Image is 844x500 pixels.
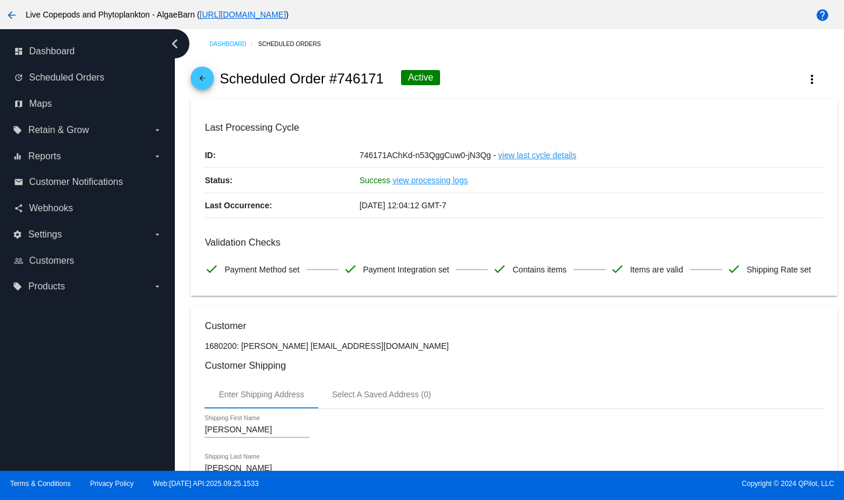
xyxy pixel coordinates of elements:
span: Products [28,281,65,292]
div: Active [401,70,441,85]
input: Shipping First Name [205,425,310,435]
a: Web:[DATE] API:2025.09.25.1533 [153,480,259,488]
a: [URL][DOMAIN_NAME] [200,10,286,19]
a: Privacy Policy [90,480,134,488]
span: Maps [29,99,52,109]
span: Dashboard [29,46,75,57]
i: arrow_drop_down [153,282,162,291]
p: 1680200: [PERSON_NAME] [EMAIL_ADDRESS][DOMAIN_NAME] [205,341,823,351]
p: Last Occurrence: [205,193,359,218]
i: arrow_drop_down [153,152,162,161]
mat-icon: check [205,262,219,276]
i: map [14,99,23,109]
input: Shipping Last Name [205,464,310,473]
i: equalizer [13,152,22,161]
mat-icon: arrow_back [5,8,19,22]
i: update [14,73,23,82]
i: chevron_left [166,34,184,53]
i: arrow_drop_down [153,125,162,135]
span: Settings [28,229,62,240]
i: dashboard [14,47,23,56]
a: Dashboard [209,35,258,53]
i: email [14,177,23,187]
i: local_offer [13,125,22,135]
mat-icon: check [493,262,507,276]
a: Scheduled Orders [258,35,331,53]
i: people_outline [14,256,23,265]
i: share [14,204,23,213]
i: settings [13,230,22,239]
mat-icon: check [610,262,624,276]
h2: Scheduled Order #746171 [220,71,384,87]
div: Select A Saved Address (0) [332,390,431,399]
mat-icon: check [727,262,741,276]
h3: Customer [205,320,823,331]
a: email Customer Notifications [14,173,162,191]
a: view last cycle details [498,143,576,167]
span: Success [360,176,391,185]
span: Payment Method set [224,257,299,282]
a: view processing logs [393,168,468,193]
p: ID: [205,143,359,167]
span: Shipping Rate set [747,257,811,282]
a: update Scheduled Orders [14,68,162,87]
span: Customers [29,256,74,266]
mat-icon: help [815,8,829,22]
span: Items are valid [630,257,683,282]
a: share Webhooks [14,199,162,218]
span: Payment Integration set [363,257,449,282]
span: Customer Notifications [29,177,123,187]
mat-icon: arrow_back [195,74,209,88]
i: local_offer [13,282,22,291]
span: [DATE] 12:04:12 GMT-7 [360,201,446,210]
h3: Validation Checks [205,237,823,248]
span: 746171AChKd-n53QggCuw0-jN3Qg - [360,151,496,160]
h3: Last Processing Cycle [205,122,823,133]
span: Copyright © 2024 QPilot, LLC [432,480,834,488]
a: people_outline Customers [14,251,162,270]
mat-icon: check [343,262,357,276]
p: Status: [205,168,359,193]
span: Retain & Grow [28,125,89,135]
div: Enter Shipping Address [219,390,304,399]
span: Webhooks [29,203,73,214]
a: map Maps [14,95,162,113]
span: Scheduled Orders [29,72,104,83]
a: dashboard Dashboard [14,42,162,61]
span: Contains items [512,257,567,282]
span: Reports [28,151,61,162]
mat-icon: more_vert [805,72,819,86]
span: Live Copepods and Phytoplankton - AlgaeBarn ( ) [26,10,289,19]
i: arrow_drop_down [153,230,162,239]
a: Terms & Conditions [10,480,71,488]
h3: Customer Shipping [205,360,823,371]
